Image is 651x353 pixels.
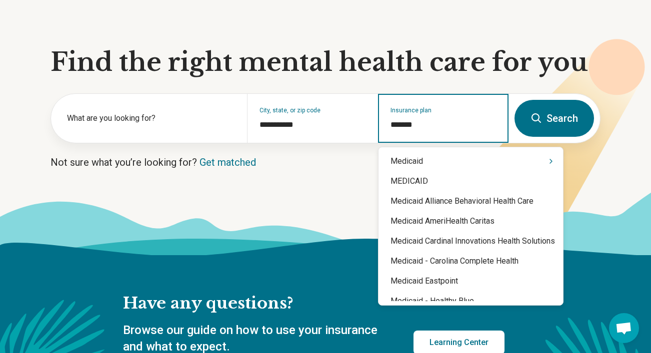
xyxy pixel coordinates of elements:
a: Get matched [199,156,256,168]
label: What are you looking for? [67,112,235,124]
h2: Have any questions? [123,293,504,314]
div: Suggestions [378,151,563,301]
div: Medicaid Eastpoint [378,271,563,291]
p: Not sure what you’re looking for? [50,155,600,169]
div: Medicaid Alliance Behavioral Health Care [378,191,563,211]
h1: Find the right mental health care for you [50,47,600,77]
div: Medicaid - Healthy Blue [378,291,563,311]
div: Medicaid Cardinal Innovations Health Solutions [378,231,563,251]
div: MEDICAID [378,171,563,191]
div: Medicaid [378,151,563,171]
div: Medicaid - Carolina Complete Health [378,251,563,271]
div: Open chat [609,313,639,343]
div: Medicaid AmeriHealth Caritas [378,211,563,231]
button: Search [514,100,594,137]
